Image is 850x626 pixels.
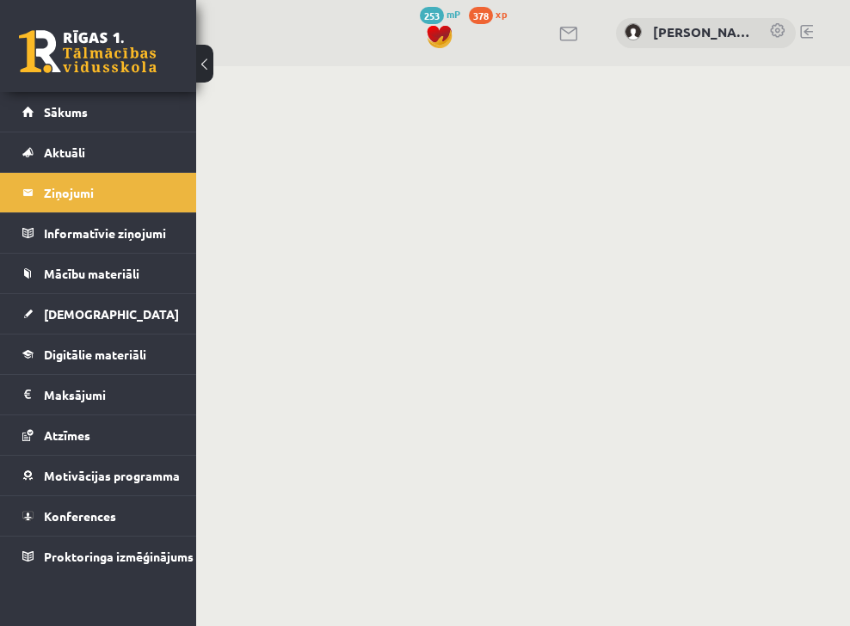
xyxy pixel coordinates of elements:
[22,294,175,334] a: [DEMOGRAPHIC_DATA]
[44,427,90,443] span: Atzīmes
[22,496,175,536] a: Konferences
[22,456,175,495] a: Motivācijas programma
[22,173,175,212] a: Ziņojumi
[22,537,175,576] a: Proktoringa izmēģinājums
[44,104,88,120] span: Sākums
[44,347,146,362] span: Digitālie materiāli
[44,266,139,281] span: Mācību materiāli
[44,144,85,160] span: Aktuāli
[22,375,175,414] a: Maksājumi
[22,254,175,293] a: Mācību materiāli
[22,334,175,374] a: Digitālie materiāli
[420,7,444,24] span: 253
[44,508,116,524] span: Konferences
[22,132,175,172] a: Aktuāli
[44,468,180,483] span: Motivācijas programma
[44,213,175,253] legend: Informatīvie ziņojumi
[625,23,642,40] img: Emīls Čeksters
[447,7,460,21] span: mP
[653,22,752,42] a: [PERSON_NAME]
[44,549,194,564] span: Proktoringa izmēģinājums
[22,213,175,253] a: Informatīvie ziņojumi
[469,7,493,24] span: 378
[44,173,175,212] legend: Ziņojumi
[44,375,175,414] legend: Maksājumi
[22,92,175,132] a: Sākums
[496,7,507,21] span: xp
[469,7,515,21] a: 378 xp
[22,415,175,455] a: Atzīmes
[19,30,157,73] a: Rīgas 1. Tālmācības vidusskola
[420,7,460,21] a: 253 mP
[44,306,179,322] span: [DEMOGRAPHIC_DATA]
